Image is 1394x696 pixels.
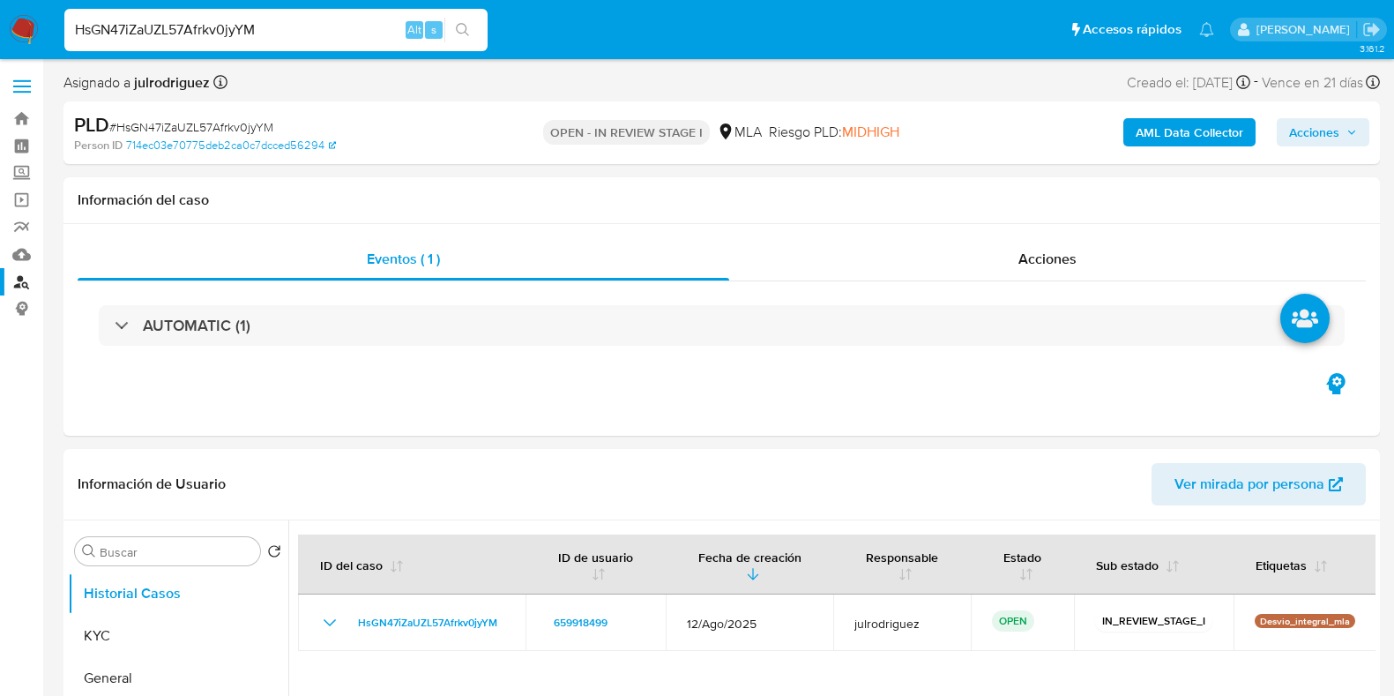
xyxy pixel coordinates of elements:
span: Eventos ( 1 ) [367,249,440,269]
input: Buscar usuario o caso... [64,19,488,41]
span: Acciones [1289,118,1339,146]
b: Person ID [74,138,123,153]
button: Volver al orden por defecto [267,544,281,564]
button: AML Data Collector [1123,118,1256,146]
b: AML Data Collector [1136,118,1243,146]
button: Acciones [1277,118,1369,146]
span: Alt [407,21,421,38]
button: search-icon [444,18,481,42]
button: Buscar [82,544,96,558]
p: julieta.rodriguez@mercadolibre.com [1256,21,1356,38]
span: s [431,21,436,38]
div: MLA [717,123,762,142]
span: Asignado a [63,73,210,93]
input: Buscar [100,544,253,560]
span: Riesgo PLD: [769,123,899,142]
span: Ver mirada por persona [1174,463,1324,505]
span: - [1254,71,1258,94]
a: Salir [1362,20,1381,39]
span: Acciones [1018,249,1077,269]
div: AUTOMATIC (1) [99,305,1345,346]
button: Historial Casos [68,573,288,615]
div: Creado el: [DATE] [1127,71,1250,94]
h3: AUTOMATIC (1) [143,316,250,335]
span: MIDHIGH [842,122,899,142]
p: OPEN - IN REVIEW STAGE I [543,120,710,145]
button: Ver mirada por persona [1152,463,1366,505]
span: Accesos rápidos [1083,20,1182,39]
a: 714ec03e70775deb2ca0c7dcced56294 [126,138,336,153]
h1: Información del caso [78,191,1366,209]
h1: Información de Usuario [78,475,226,493]
span: Vence en 21 días [1262,73,1363,93]
button: KYC [68,615,288,657]
b: PLD [74,110,109,138]
b: julrodriguez [130,72,210,93]
span: # HsGN47iZaUZL57Afrkv0jyYM [109,118,273,136]
a: Notificaciones [1199,22,1214,37]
